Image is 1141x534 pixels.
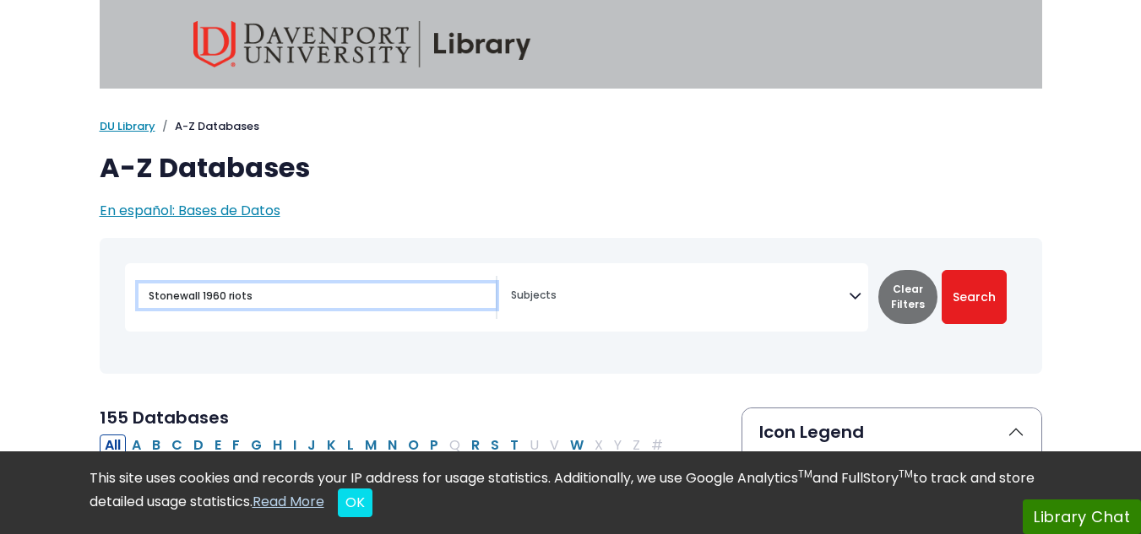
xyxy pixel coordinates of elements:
span: 155 Databases [100,406,229,429]
button: Filter Results P [425,434,443,456]
button: Filter Results W [565,434,589,456]
button: Filter Results M [360,434,382,456]
button: Filter Results F [227,434,245,456]
button: Icon Legend [742,408,1041,456]
img: Davenport University Library [193,21,531,67]
textarea: Search [511,290,849,304]
button: Filter Results R [466,434,485,456]
input: Search database by title or keyword [139,283,496,308]
button: Clear Filters [878,270,937,324]
a: Read More [253,492,324,511]
button: Filter Results N [383,434,402,456]
nav: Search filters [100,238,1042,374]
button: Filter Results D [188,434,209,456]
h1: A-Z Databases [100,152,1042,184]
button: Filter Results A [127,434,146,456]
button: Filter Results E [209,434,226,456]
button: All [100,434,126,456]
button: Close [338,488,372,517]
button: Filter Results K [322,434,341,456]
button: Filter Results S [486,434,504,456]
button: Submit for Search Results [942,270,1007,324]
button: Filter Results C [166,434,187,456]
button: Filter Results I [288,434,302,456]
div: Alpha-list to filter by first letter of database name [100,434,670,454]
sup: TM [798,467,812,481]
button: Filter Results B [147,434,166,456]
sup: TM [899,467,913,481]
button: Filter Results L [342,434,359,456]
button: Filter Results H [268,434,287,456]
a: DU Library [100,118,155,134]
button: Library Chat [1023,499,1141,534]
li: A-Z Databases [155,118,259,135]
nav: breadcrumb [100,118,1042,135]
div: This site uses cookies and records your IP address for usage statistics. Additionally, we use Goo... [90,468,1052,517]
button: Filter Results T [505,434,524,456]
button: Filter Results G [246,434,267,456]
button: Filter Results O [403,434,424,456]
button: Filter Results J [302,434,321,456]
a: En español: Bases de Datos [100,201,280,220]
